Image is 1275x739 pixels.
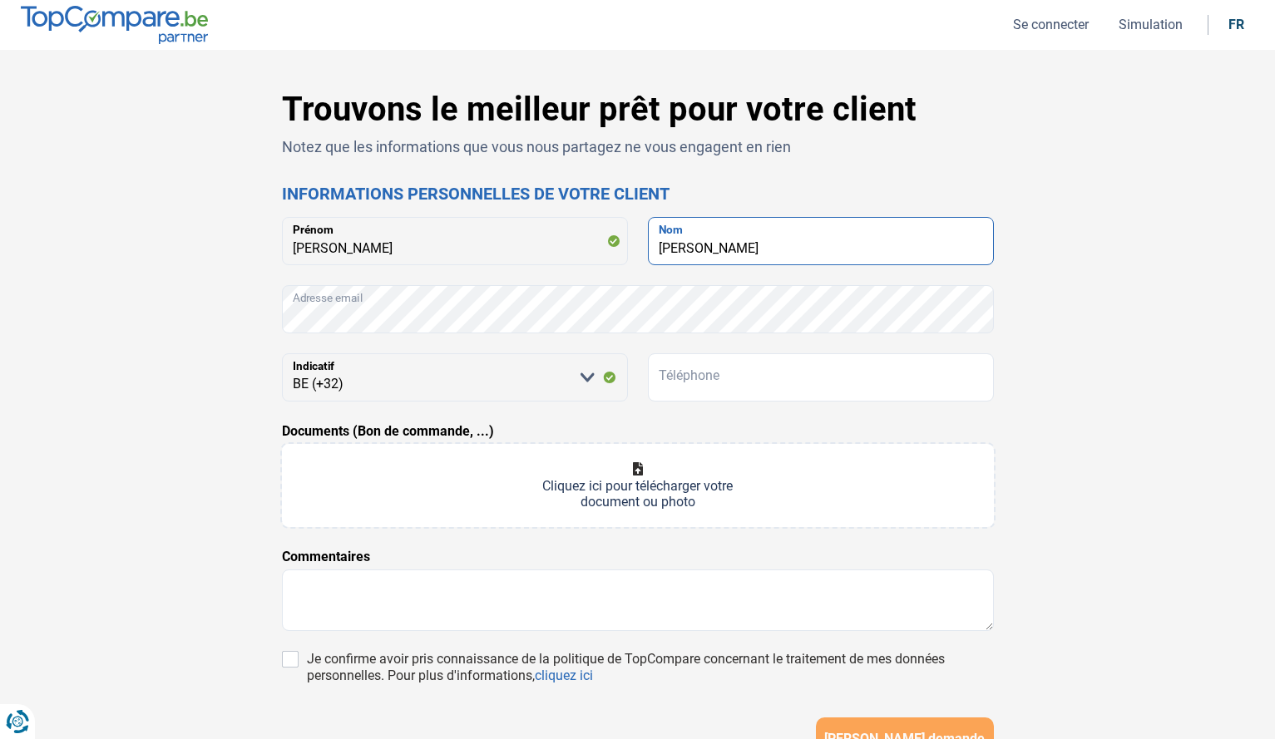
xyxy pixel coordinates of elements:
input: 401020304 [648,353,994,402]
p: Notez que les informations que vous nous partagez ne vous engagent en rien [282,136,994,157]
div: fr [1228,17,1244,32]
h1: Trouvons le meilleur prêt pour votre client [282,90,994,130]
button: Se connecter [1008,16,1094,33]
a: cliquez ici [535,668,593,683]
img: TopCompare.be [21,6,208,43]
h2: Informations personnelles de votre client [282,184,994,204]
button: Simulation [1114,16,1188,33]
div: Je confirme avoir pris connaissance de la politique de TopCompare concernant le traitement de mes... [307,651,994,684]
select: Indicatif [282,353,628,402]
label: Commentaires [282,547,370,567]
label: Documents (Bon de commande, ...) [282,421,494,441]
